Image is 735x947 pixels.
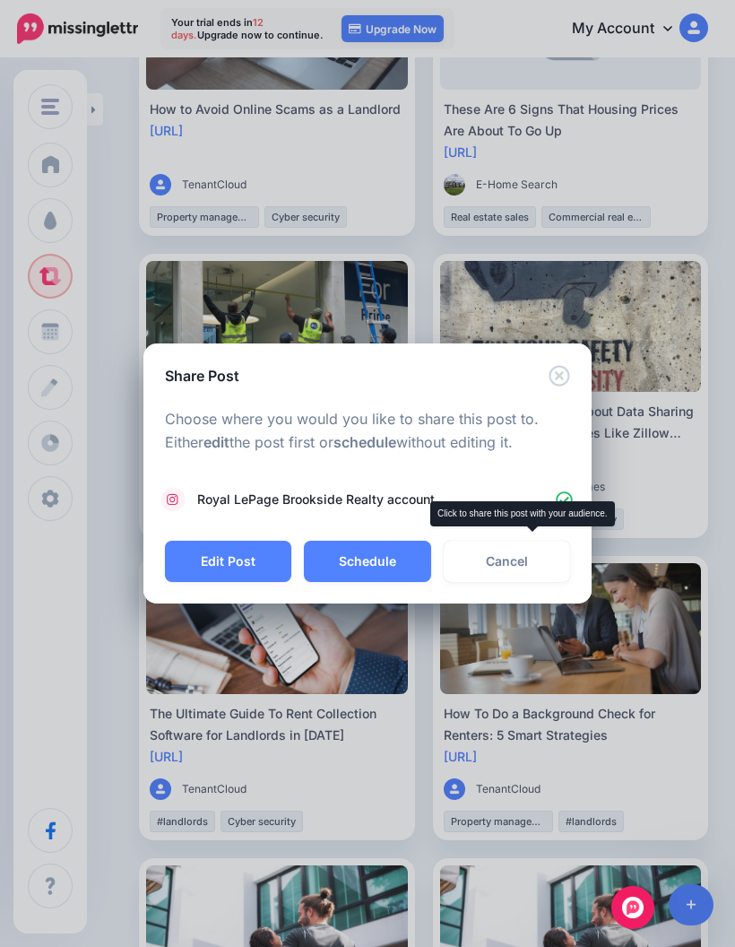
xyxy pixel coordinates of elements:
div: Open Intercom Messenger [611,886,654,929]
a: Royal LePage Brookside Realty account [161,487,574,512]
b: schedule [333,433,396,451]
h5: Share Post [165,365,239,387]
b: edit [203,433,229,451]
button: Close [549,365,570,387]
a: Cancel [444,541,570,582]
p: Choose where you would you like to share this post to. Either the post first or without editing it. [165,408,570,455]
button: Edit Post [165,541,291,582]
button: Schedule [304,541,430,582]
span: Royal LePage Brookside Realty account [197,489,556,510]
